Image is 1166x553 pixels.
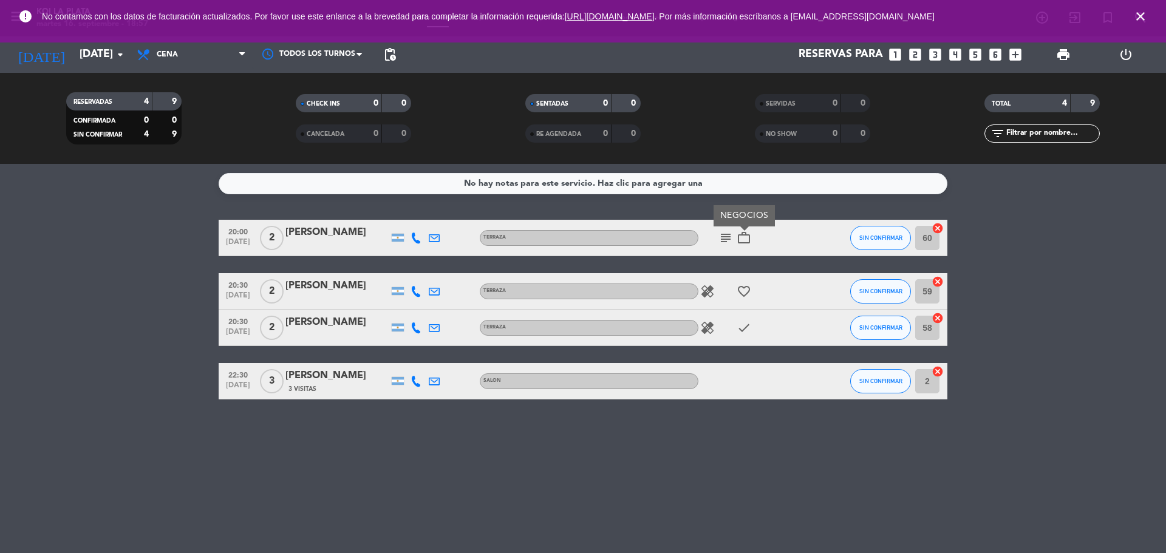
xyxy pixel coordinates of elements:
[401,129,409,138] strong: 0
[172,130,179,138] strong: 9
[1007,47,1023,63] i: add_box
[859,324,902,331] span: SIN CONFIRMAR
[144,116,149,124] strong: 0
[932,222,944,234] i: cancel
[18,9,33,24] i: error
[383,47,397,62] span: pending_actions
[737,231,751,245] i: work_outline
[536,131,581,137] span: RE AGENDADA
[700,321,715,335] i: healing
[655,12,935,21] a: . Por más información escríbanos a [EMAIL_ADDRESS][DOMAIN_NAME]
[1094,36,1157,73] div: LOG OUT
[73,132,122,138] span: SIN CONFIRMAR
[144,130,149,138] strong: 4
[861,99,868,107] strong: 0
[992,101,1011,107] span: TOTAL
[565,12,655,21] a: [URL][DOMAIN_NAME]
[766,101,796,107] span: SERVIDAS
[483,325,506,330] span: TERRAZA
[483,378,501,383] span: SALON
[932,276,944,288] i: cancel
[9,41,73,68] i: [DATE]
[799,49,883,61] span: Reservas para
[737,321,751,335] i: check
[288,384,316,394] span: 3 Visitas
[223,314,253,328] span: 20:30
[859,288,902,294] span: SIN CONFIRMAR
[859,378,902,384] span: SIN CONFIRMAR
[172,97,179,106] strong: 9
[223,238,253,252] span: [DATE]
[172,116,179,124] strong: 0
[73,118,115,124] span: CONFIRMADA
[850,316,911,340] button: SIN CONFIRMAR
[766,131,797,137] span: NO SHOW
[260,316,284,340] span: 2
[737,284,751,299] i: favorite_border
[260,279,284,304] span: 2
[1005,127,1099,140] input: Filtrar por nombre...
[714,205,775,226] div: NEGOCIOS
[113,47,128,62] i: arrow_drop_down
[223,328,253,342] span: [DATE]
[850,226,911,250] button: SIN CONFIRMAR
[285,368,389,384] div: [PERSON_NAME]
[1056,47,1071,62] span: print
[260,369,284,393] span: 3
[73,99,112,105] span: RESERVADAS
[464,177,703,191] div: No hay notas para este servicio. Haz clic para agregar una
[932,312,944,324] i: cancel
[536,101,568,107] span: SENTADAS
[850,369,911,393] button: SIN CONFIRMAR
[967,47,983,63] i: looks_5
[401,99,409,107] strong: 0
[631,99,638,107] strong: 0
[307,101,340,107] span: CHECK INS
[223,381,253,395] span: [DATE]
[1119,47,1133,62] i: power_settings_new
[260,226,284,250] span: 2
[483,288,506,293] span: TERRAZA
[223,224,253,238] span: 20:00
[285,225,389,240] div: [PERSON_NAME]
[859,234,902,241] span: SIN CONFIRMAR
[850,279,911,304] button: SIN CONFIRMAR
[887,47,903,63] i: looks_one
[631,129,638,138] strong: 0
[833,129,837,138] strong: 0
[987,47,1003,63] i: looks_6
[1062,99,1067,107] strong: 4
[1090,99,1097,107] strong: 9
[307,131,344,137] span: CANCELADA
[718,231,733,245] i: subject
[223,277,253,291] span: 20:30
[990,126,1005,141] i: filter_list
[373,99,378,107] strong: 0
[833,99,837,107] strong: 0
[861,129,868,138] strong: 0
[223,291,253,305] span: [DATE]
[42,12,935,21] span: No contamos con los datos de facturación actualizados. Por favor use este enlance a la brevedad p...
[927,47,943,63] i: looks_3
[144,97,149,106] strong: 4
[223,367,253,381] span: 22:30
[285,278,389,294] div: [PERSON_NAME]
[603,99,608,107] strong: 0
[483,235,506,240] span: TERRAZA
[907,47,923,63] i: looks_two
[932,365,944,378] i: cancel
[157,50,178,59] span: Cena
[373,129,378,138] strong: 0
[285,314,389,330] div: [PERSON_NAME]
[603,129,608,138] strong: 0
[947,47,963,63] i: looks_4
[1133,9,1148,24] i: close
[700,284,715,299] i: healing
